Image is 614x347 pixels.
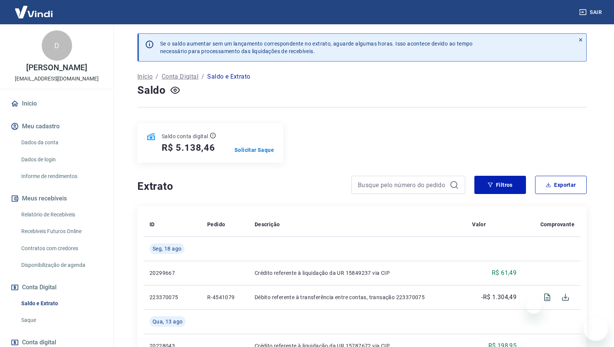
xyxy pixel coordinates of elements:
[153,318,183,325] span: Qua, 13 ago
[9,279,104,296] button: Conta Digital
[474,176,526,194] button: Filtros
[137,72,153,81] a: Início
[492,268,516,278] p: R$ 61,49
[255,221,280,228] p: Descrição
[137,179,342,194] h4: Extrato
[255,293,460,301] p: Débito referente à transferência entre contas, transação 223370075
[153,245,181,252] span: Seg, 18 ago
[481,293,516,302] p: -R$ 1.304,49
[202,72,204,81] p: /
[18,241,104,256] a: Contratos com credores
[150,221,155,228] p: ID
[18,207,104,222] a: Relatório de Recebíveis
[18,135,104,150] a: Dados da conta
[18,312,104,328] a: Saque
[162,132,208,140] p: Saldo conta digital
[538,288,556,306] span: Visualizar
[207,293,242,301] p: R-4541079
[9,95,104,112] a: Início
[255,269,460,277] p: Crédito referente à liquidação da UR 15849237 via CIP
[18,169,104,184] a: Informe de rendimentos
[150,269,195,277] p: 20299667
[162,72,198,81] a: Conta Digital
[18,224,104,239] a: Recebíveis Futuros Online
[150,293,195,301] p: 223370075
[156,72,158,81] p: /
[18,257,104,273] a: Disponibilização de agenda
[42,30,72,61] div: D
[578,5,605,19] button: Sair
[26,64,87,72] p: [PERSON_NAME]
[535,176,587,194] button: Exportar
[526,298,542,314] iframe: Fechar mensagem
[472,221,486,228] p: Valor
[160,40,473,55] p: Se o saldo aumentar sem um lançamento correspondente no extrato, aguarde algumas horas. Isso acon...
[207,221,225,228] p: Pedido
[137,83,166,98] h4: Saldo
[9,190,104,207] button: Meus recebíveis
[358,179,447,191] input: Busque pelo número do pedido
[235,146,274,154] a: Solicitar Saque
[540,221,575,228] p: Comprovante
[584,317,608,341] iframe: Botão para abrir a janela de mensagens
[15,75,99,83] p: [EMAIL_ADDRESS][DOMAIN_NAME]
[9,0,58,24] img: Vindi
[207,72,250,81] p: Saldo e Extrato
[162,142,215,154] h5: R$ 5.138,46
[18,296,104,311] a: Saldo e Extrato
[18,152,104,167] a: Dados de login
[556,288,575,306] span: Download
[9,118,104,135] button: Meu cadastro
